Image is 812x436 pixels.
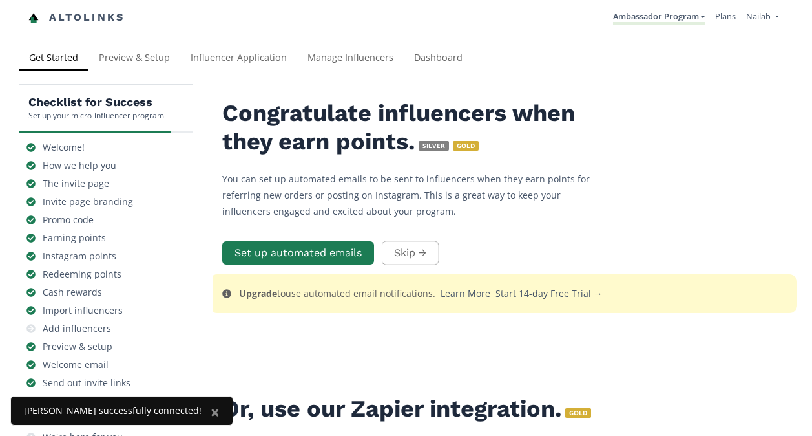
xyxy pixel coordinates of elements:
a: Learn More [441,287,490,300]
iframe: chat widget [13,13,54,52]
a: Ambassador Program [613,10,705,25]
span: GOLD [565,408,591,418]
div: Cash rewards [43,286,102,299]
div: How we help you [43,159,116,172]
a: Manage Influencers [297,46,404,72]
div: The invite page [43,177,109,190]
span: to use automated email notifications. [239,287,603,300]
a: Get Started [19,46,88,72]
span: × [211,401,220,422]
button: Set up automated emails [222,241,374,265]
h5: Checklist for Success [28,94,164,110]
p: You can set up automated emails to be sent to influencers when they earn points for referring new... [222,171,610,220]
a: Altolinks [28,7,125,28]
a: Start 14-day Free Trial → [495,287,603,300]
h2: Or, use our Zapier integration. [222,395,610,422]
a: Preview & Setup [88,46,180,72]
div: Invite page branding [43,195,133,208]
span: GOLD [453,141,479,151]
a: Dashboard [404,46,473,72]
div: [PERSON_NAME] successfully connected! [24,404,202,417]
div: Promo code [43,213,94,226]
span: SILVER [419,141,449,151]
div: Add influencers [43,322,111,335]
a: Nailab [746,10,778,25]
div: Preview & setup [43,340,112,353]
a: Influencer Application [180,46,297,72]
div: Instagram points [43,250,116,263]
button: Skip → [382,241,439,265]
div: Set up your micro-influencer program [28,110,164,121]
a: Plans [715,10,736,22]
a: GOLD [449,125,479,157]
a: GOLD [561,392,591,424]
div: Welcome email [43,358,109,371]
strong: Upgrade [239,287,277,300]
div: Earning points [43,232,106,245]
button: Close [198,397,233,428]
div: Welcome! [43,141,85,154]
div: Redeeming points [43,268,121,281]
div: Send out invite links [43,376,130,389]
div: Import influencers [43,304,123,317]
span: Nailab [746,10,771,22]
a: SILVER [415,125,449,157]
h2: Congratulate influencers when they earn points. [222,100,610,155]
